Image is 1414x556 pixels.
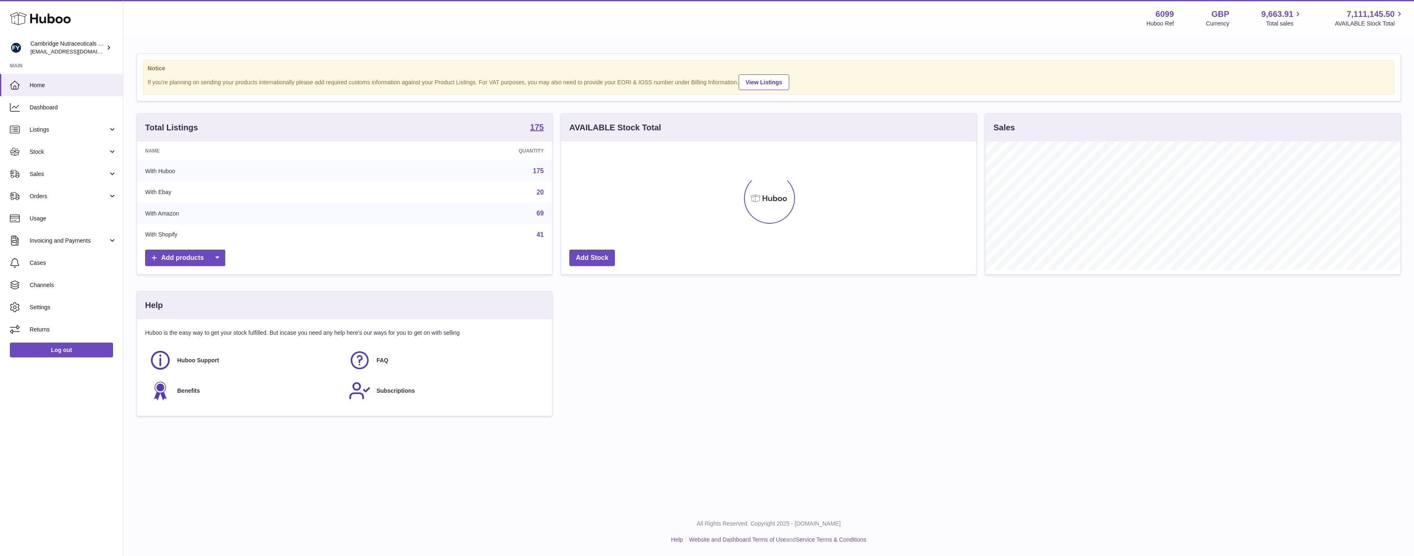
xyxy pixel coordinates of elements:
strong: 6099 [1155,9,1174,20]
td: With Shopify [137,224,364,246]
a: Help [671,536,683,543]
a: 7,111,145.50 AVAILABLE Stock Total [1335,9,1404,28]
span: Cases [30,259,117,267]
span: Huboo Support [177,357,219,364]
strong: Notice [148,65,1390,72]
span: Settings [30,303,117,311]
strong: GBP [1211,9,1229,20]
a: Benefits [149,380,340,402]
h3: Help [145,300,163,311]
span: Listings [30,126,108,134]
span: Invoicing and Payments [30,237,108,245]
th: Name [137,141,364,160]
h3: Total Listings [145,122,198,133]
a: Subscriptions [349,380,540,402]
span: 9,663.91 [1262,9,1294,20]
a: 41 [536,231,544,238]
td: With Ebay [137,182,364,203]
span: Dashboard [30,104,117,111]
div: Currency [1206,20,1229,28]
td: With Huboo [137,160,364,182]
span: Returns [30,326,117,334]
strong: 175 [530,123,544,131]
li: and [686,536,866,544]
span: FAQ [377,357,388,364]
a: Service Terms & Conditions [796,536,866,543]
p: All Rights Reserved. Copyright 2025 - [DOMAIN_NAME] [130,520,1407,528]
a: Huboo Support [149,349,340,371]
a: 175 [533,167,544,174]
a: Website and Dashboard Terms of Use [689,536,786,543]
span: Usage [30,215,117,222]
a: FAQ [349,349,540,371]
span: Orders [30,192,108,200]
div: Cambridge Nutraceuticals Ltd [30,40,104,56]
span: Benefits [177,387,200,395]
a: Add Stock [569,250,615,266]
a: 69 [536,210,544,217]
span: Home [30,81,117,89]
h3: AVAILABLE Stock Total [569,122,661,133]
p: Huboo is the easy way to get your stock fulfilled. But incase you need any help here's our ways f... [145,329,544,337]
span: 7,111,145.50 [1347,9,1395,20]
a: Add products [145,250,225,266]
span: [EMAIL_ADDRESS][DOMAIN_NAME] [30,48,121,55]
span: Sales [30,170,108,178]
div: Huboo Ref [1146,20,1174,28]
span: Subscriptions [377,387,415,395]
h3: Sales [993,122,1015,133]
a: 20 [536,189,544,196]
img: huboo@camnutra.com [10,42,22,54]
span: Total sales [1266,20,1303,28]
a: Log out [10,343,113,357]
span: AVAILABLE Stock Total [1335,20,1404,28]
a: 9,663.91 Total sales [1262,9,1303,28]
div: If you're planning on sending your products internationally please add required customs informati... [148,73,1390,90]
td: With Amazon [137,203,364,224]
a: View Listings [739,74,789,90]
a: 175 [530,123,544,133]
span: Channels [30,281,117,289]
span: Stock [30,148,108,156]
th: Quantity [364,141,552,160]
